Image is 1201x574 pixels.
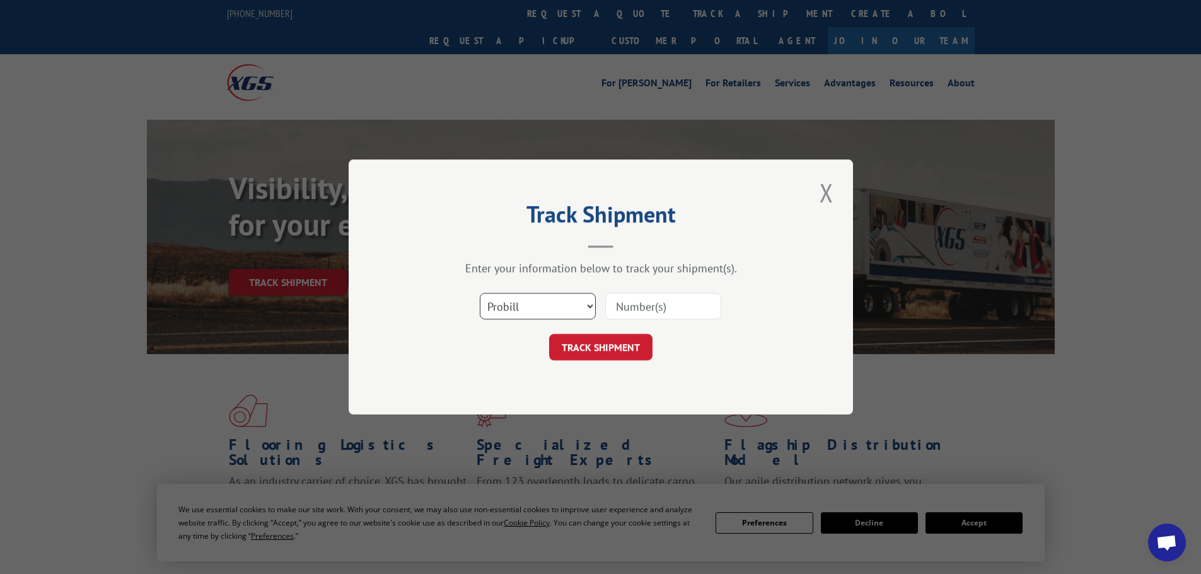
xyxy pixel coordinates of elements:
[1148,524,1186,561] a: Open chat
[605,293,721,319] input: Number(s)
[412,261,790,275] div: Enter your information below to track your shipment(s).
[816,175,837,210] button: Close modal
[549,334,653,360] button: TRACK SHIPMENT
[412,205,790,229] h2: Track Shipment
